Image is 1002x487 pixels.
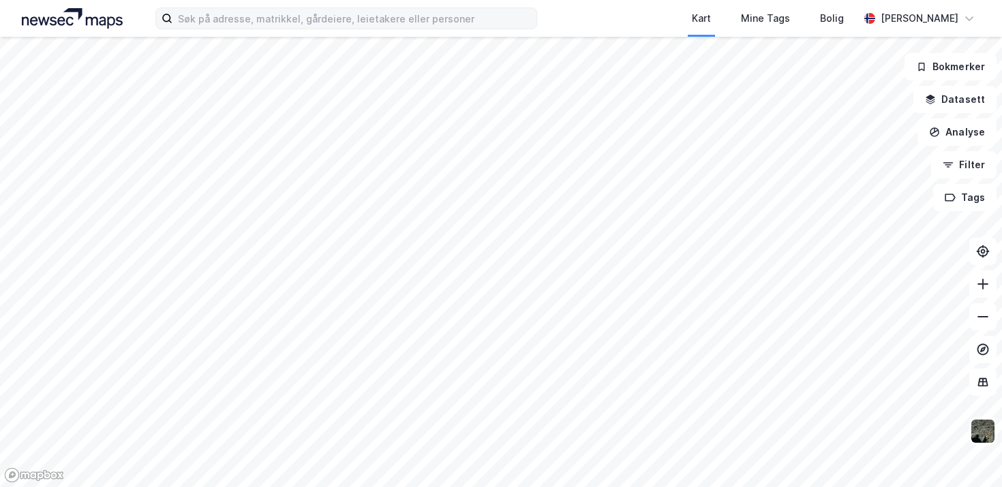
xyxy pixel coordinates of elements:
[741,10,790,27] div: Mine Tags
[172,8,536,29] input: Søk på adresse, matrikkel, gårdeiere, leietakere eller personer
[692,10,711,27] div: Kart
[22,8,123,29] img: logo.a4113a55bc3d86da70a041830d287a7e.svg
[934,422,1002,487] div: Kontrollprogram for chat
[934,422,1002,487] iframe: Chat Widget
[881,10,958,27] div: [PERSON_NAME]
[820,10,844,27] div: Bolig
